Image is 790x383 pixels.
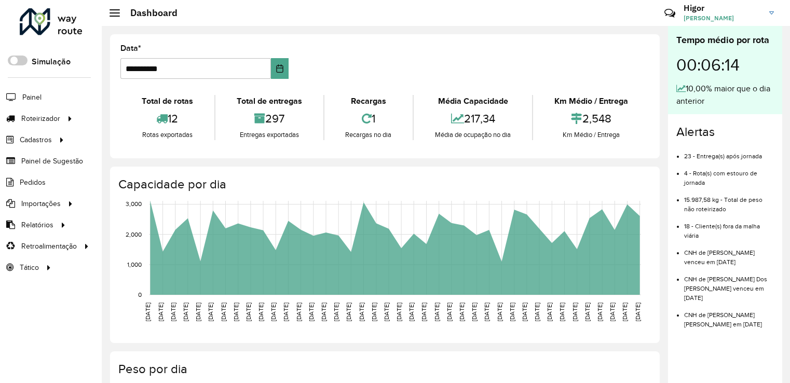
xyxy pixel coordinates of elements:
span: Importações [21,198,61,209]
h2: Dashboard [120,7,178,19]
text: [DATE] [333,303,339,321]
text: [DATE] [496,303,503,321]
div: Tempo médio por rota [676,33,774,47]
span: [PERSON_NAME] [684,13,761,23]
text: [DATE] [371,303,377,321]
div: 10,00% maior que o dia anterior [676,83,774,107]
div: Recargas no dia [327,130,411,140]
text: [DATE] [308,303,315,321]
div: Rotas exportadas [123,130,212,140]
span: Cadastros [20,134,52,145]
div: Total de rotas [123,95,212,107]
h4: Capacidade por dia [118,177,649,192]
li: 23 - Entrega(s) após jornada [684,144,774,161]
li: CNH de [PERSON_NAME] venceu em [DATE] [684,240,774,267]
h3: Higor [684,3,761,13]
text: [DATE] [471,303,478,321]
div: Km Médio / Entrega [536,95,647,107]
text: [DATE] [157,303,164,321]
text: [DATE] [257,303,264,321]
div: 217,34 [416,107,529,130]
text: [DATE] [383,303,390,321]
text: [DATE] [483,303,490,321]
div: 12 [123,107,212,130]
li: 18 - Cliente(s) fora da malha viária [684,214,774,240]
h4: Alertas [676,125,774,140]
span: Painel [22,92,42,103]
text: [DATE] [320,303,327,321]
text: [DATE] [282,303,289,321]
text: [DATE] [559,303,565,321]
div: Média Capacidade [416,95,529,107]
text: [DATE] [408,303,415,321]
text: [DATE] [245,303,252,321]
button: Choose Date [271,58,289,79]
span: Pedidos [20,177,46,188]
a: Contato Rápido [659,2,681,24]
span: Relatórios [21,220,53,230]
text: [DATE] [420,303,427,321]
div: Recargas [327,95,411,107]
text: [DATE] [534,303,540,321]
li: 4 - Rota(s) com estouro de jornada [684,161,774,187]
div: 297 [218,107,321,130]
span: Painel de Sugestão [21,156,83,167]
text: [DATE] [596,303,603,321]
text: [DATE] [509,303,515,321]
text: [DATE] [521,303,528,321]
text: [DATE] [433,303,440,321]
text: [DATE] [571,303,578,321]
li: 15.987,58 kg - Total de peso não roteirizado [684,187,774,214]
div: Entregas exportadas [218,130,321,140]
div: Km Médio / Entrega [536,130,647,140]
text: 3,000 [126,201,142,208]
text: 1,000 [127,261,142,268]
li: CNH de [PERSON_NAME] Dos [PERSON_NAME] venceu em [DATE] [684,267,774,303]
li: CNH de [PERSON_NAME] [PERSON_NAME] em [DATE] [684,303,774,329]
text: [DATE] [195,303,201,321]
span: Roteirizador [21,113,60,124]
text: [DATE] [170,303,176,321]
text: [DATE] [345,303,352,321]
label: Data [120,42,141,54]
text: [DATE] [144,303,151,321]
text: [DATE] [182,303,189,321]
text: [DATE] [220,303,227,321]
span: Tático [20,262,39,273]
label: Simulação [32,56,71,68]
h4: Peso por dia [118,362,649,377]
div: 2,548 [536,107,647,130]
div: 00:06:14 [676,47,774,83]
text: [DATE] [446,303,453,321]
div: Total de entregas [218,95,321,107]
text: [DATE] [458,303,465,321]
text: [DATE] [546,303,553,321]
text: [DATE] [634,303,641,321]
text: [DATE] [207,303,214,321]
span: Retroalimentação [21,241,77,252]
text: [DATE] [358,303,365,321]
div: 1 [327,107,411,130]
text: 0 [138,291,142,298]
text: [DATE] [584,303,591,321]
text: [DATE] [621,303,628,321]
text: [DATE] [609,303,616,321]
text: [DATE] [270,303,277,321]
text: [DATE] [233,303,239,321]
text: [DATE] [295,303,302,321]
text: 2,000 [126,231,142,238]
text: [DATE] [396,303,402,321]
div: Média de ocupação no dia [416,130,529,140]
